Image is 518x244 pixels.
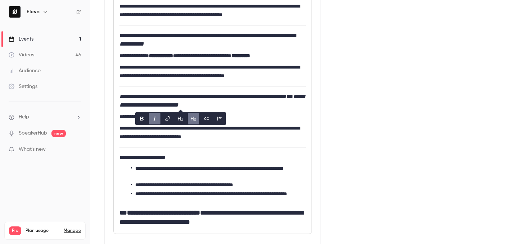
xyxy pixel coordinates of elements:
[9,51,34,58] div: Videos
[9,67,41,74] div: Audience
[162,113,173,125] button: link
[9,113,81,121] li: help-dropdown-opener
[9,36,33,43] div: Events
[73,146,81,153] iframe: Noticeable Trigger
[64,228,81,234] a: Manage
[214,113,225,125] button: blockquote
[9,226,21,235] span: Pro
[51,130,66,137] span: new
[19,130,47,137] a: SpeakerHub
[9,6,21,18] img: Elevo
[27,8,40,15] h6: Elevo
[9,83,37,90] div: Settings
[149,113,160,125] button: italic
[19,146,46,153] span: What's new
[19,113,29,121] span: Help
[136,113,147,125] button: bold
[26,228,59,234] span: Plan usage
